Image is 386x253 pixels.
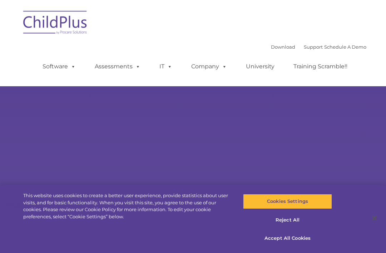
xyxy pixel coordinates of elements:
button: Accept All Cookies [243,231,332,246]
a: Download [271,44,295,50]
a: Company [184,59,234,74]
a: Training Scramble!! [286,59,355,74]
button: Close [367,210,382,226]
button: Reject All [243,213,332,228]
a: Support [304,44,323,50]
font: | [271,44,366,50]
a: Schedule A Demo [324,44,366,50]
a: Assessments [88,59,148,74]
img: ChildPlus by Procare Solutions [20,6,91,42]
div: This website uses cookies to create a better user experience, provide statistics about user visit... [23,192,232,220]
button: Cookies Settings [243,194,332,209]
a: University [239,59,282,74]
a: Software [35,59,83,74]
a: IT [152,59,179,74]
